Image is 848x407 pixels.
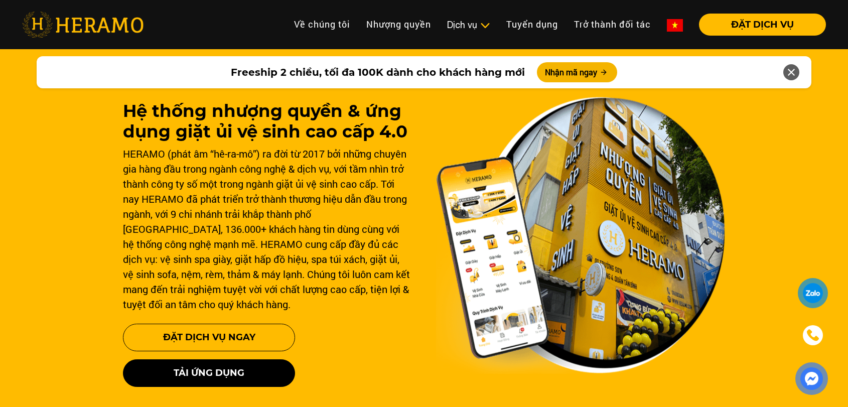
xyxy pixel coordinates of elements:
[807,330,818,341] img: phone-icon
[123,101,412,142] h1: Hệ thống nhượng quyền & ứng dụng giặt ủi vệ sinh cao cấp 4.0
[447,18,490,32] div: Dịch vụ
[566,14,659,35] a: Trở thành đối tác
[22,12,144,38] img: heramo-logo.png
[480,21,490,31] img: subToggleIcon
[667,19,683,32] img: vn-flag.png
[691,20,826,29] a: ĐẶT DỊCH VỤ
[286,14,358,35] a: Về chúng tôi
[123,324,295,351] button: Đặt Dịch Vụ Ngay
[436,97,725,374] img: banner
[537,62,617,82] button: Nhận mã ngay
[498,14,566,35] a: Tuyển dụng
[358,14,439,35] a: Nhượng quyền
[231,65,525,80] span: Freeship 2 chiều, tối đa 100K dành cho khách hàng mới
[799,322,826,349] a: phone-icon
[123,359,295,387] button: Tải ứng dụng
[123,146,412,312] div: HERAMO (phát âm “hê-ra-mô”) ra đời từ 2017 bởi những chuyên gia hàng đầu trong ngành công nghệ & ...
[699,14,826,36] button: ĐẶT DỊCH VỤ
